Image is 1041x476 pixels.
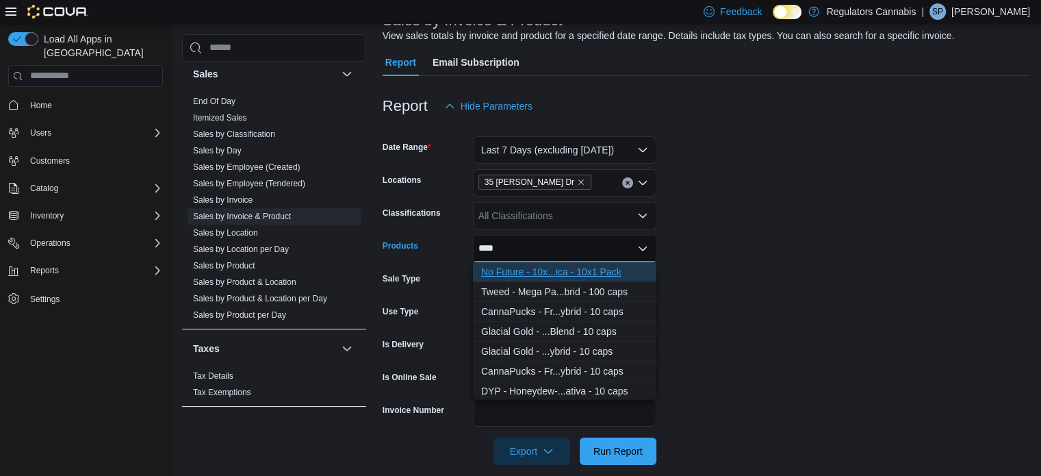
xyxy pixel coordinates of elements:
span: End Of Day [193,96,235,107]
h3: Taxes [193,342,220,355]
button: DYP - Honeydew-10 THC - Sativa - 10 caps [473,381,656,401]
button: CannaPucks - Fresh Winter Green 10:10 - Hybrid - 10 caps [473,362,656,381]
img: Cova [27,5,88,18]
button: Taxes [339,340,355,357]
span: Reports [30,265,59,276]
span: Operations [30,238,70,249]
a: Settings [25,291,65,308]
span: Sales by Invoice [193,195,253,205]
button: Tweed - Mega Pack THC:CBN 10:10 x 100 - Hybrid - 100 caps [473,282,656,302]
span: Sales by Product [193,260,255,271]
button: Customers [3,151,168,171]
div: No Future - 10x...ica - 10x1 Pack [481,265,648,279]
span: Home [30,100,52,111]
label: Products [383,240,418,251]
a: Home [25,97,57,114]
span: Sales by Invoice & Product [193,211,291,222]
span: Settings [25,290,163,307]
span: Tax Exemptions [193,387,251,398]
a: Itemized Sales [193,113,247,123]
a: Sales by Location per Day [193,245,289,254]
button: Users [3,123,168,142]
button: Inventory [3,206,168,225]
span: Users [30,127,51,138]
button: Sales [339,66,355,82]
span: Catalog [25,180,163,197]
button: Hide Parameters [439,92,538,120]
button: Home [3,95,168,115]
span: Sales by Employee (Created) [193,162,300,173]
span: Report [385,49,416,76]
a: Sales by Product & Location [193,277,296,287]
span: Reports [25,262,163,279]
a: Tax Exemptions [193,388,251,397]
button: Catalog [25,180,64,197]
span: 35 [PERSON_NAME] Dr [485,175,574,189]
div: DYP - Honeydew-...ativa - 10 caps [481,384,648,398]
input: Dark Mode [773,5,801,19]
button: Catalog [3,179,168,198]
button: Reports [25,262,64,279]
label: Use Type [383,306,418,317]
a: Sales by Day [193,146,242,155]
label: Invoice Number [383,405,444,416]
a: End Of Day [193,97,235,106]
div: Sales [182,93,366,329]
span: Email Subscription [433,49,519,76]
span: Sales by Product & Location per Day [193,293,327,304]
span: Sales by Day [193,145,242,156]
div: Sarah Pentz [929,3,946,20]
span: Load All Apps in [GEOGRAPHIC_DATA] [38,32,163,60]
span: Itemized Sales [193,112,247,123]
span: Export [502,438,562,465]
span: Catalog [30,183,58,194]
button: Open list of options [637,177,648,188]
button: Clear input [622,177,633,188]
div: Taxes [182,368,366,406]
button: Operations [25,235,76,251]
button: Reports [3,261,168,280]
button: Settings [3,288,168,308]
span: Operations [25,235,163,251]
button: CannaPucks - French Vanilla 10:10 - Hybrid - 10 caps [473,302,656,322]
p: [PERSON_NAME] [951,3,1030,20]
span: Tax Details [193,371,233,381]
span: Inventory [25,208,163,224]
a: Sales by Classification [193,129,275,139]
button: Glacial Gold - Balanced 10:10 Softgels - Hybrid - 10 caps [473,342,656,362]
span: Settings [30,294,60,305]
a: Customers [25,153,75,169]
button: Users [25,125,57,141]
span: Run Report [593,444,643,458]
button: Glacial Gold - Balanced 10:10 Softgels - Blend - 10 caps [473,322,656,342]
label: Is Online Sale [383,372,437,383]
p: Regulators Cannabis [826,3,916,20]
a: Sales by Invoice & Product [193,212,291,221]
div: CannaPucks - Fr...ybrid - 10 caps [481,305,648,318]
div: Tweed - Mega Pa...brid - 100 caps [481,285,648,299]
button: Inventory [25,208,69,224]
span: Hide Parameters [461,99,532,113]
a: Sales by Product [193,261,255,271]
a: Sales by Product & Location per Day [193,294,327,303]
button: Operations [3,234,168,253]
label: Locations [383,175,422,186]
a: Sales by Invoice [193,195,253,205]
span: Customers [30,155,70,166]
div: CannaPucks - Fr...ybrid - 10 caps [481,364,648,378]
button: Last 7 Days (excluding [DATE]) [473,136,656,164]
span: Customers [25,152,163,169]
span: Sales by Location per Day [193,244,289,255]
span: Sales by Classification [193,129,275,140]
p: | [921,3,924,20]
span: Sales by Employee (Tendered) [193,178,305,189]
button: Run Report [580,438,656,465]
button: No Future - 10x the Madness: The Red One Indica - 10x1 Pack [473,262,656,282]
span: Inventory [30,210,64,221]
label: Date Range [383,142,431,153]
button: Remove 35 Amy Croft Dr from selection in this group [577,178,585,186]
span: Feedback [720,5,762,18]
label: Is Delivery [383,339,424,350]
h3: Sales [193,67,218,81]
a: Sales by Product per Day [193,310,286,320]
